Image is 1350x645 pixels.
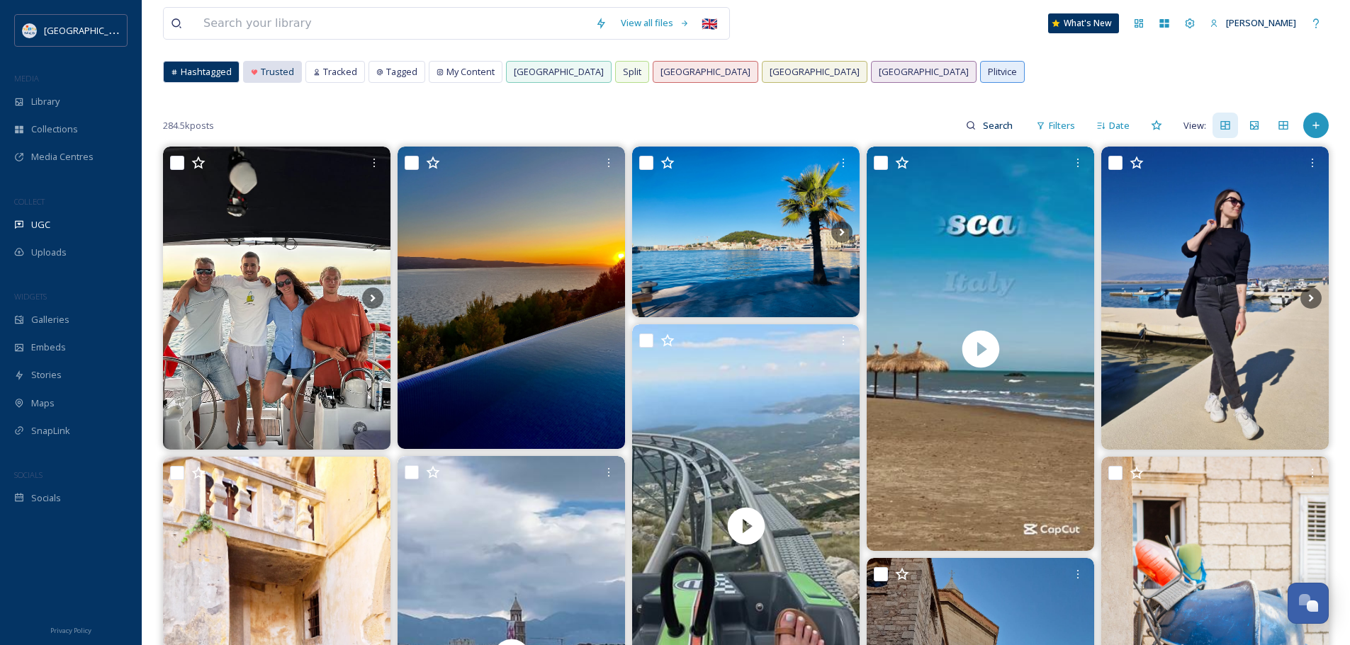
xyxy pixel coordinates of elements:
span: Split [623,65,641,79]
span: Stories [31,368,62,382]
span: Plitvice [988,65,1017,79]
span: Privacy Policy [50,626,91,635]
span: Tagged [386,65,417,79]
span: COLLECT [14,196,45,207]
span: [GEOGRAPHIC_DATA] [879,65,969,79]
span: Hashtagged [181,65,232,79]
img: HTZ_logo_EN.svg [23,23,37,38]
span: My Content [446,65,495,79]
span: Maps [31,396,55,410]
span: Collections [31,122,78,136]
span: Tracked [323,65,357,79]
span: [GEOGRAPHIC_DATA] [770,65,860,79]
span: Uploads [31,246,67,259]
img: thumbnail [867,147,1094,551]
img: Neue Woche kann beginnen. #kroatien #hvar #split [632,147,860,317]
span: SnapLink [31,424,70,438]
span: [GEOGRAPHIC_DATA] [514,65,604,79]
span: 284.5k posts [163,119,214,132]
div: 🇬🇧 [697,11,722,36]
input: Search [976,111,1022,139]
span: [GEOGRAPHIC_DATA] [44,23,134,37]
img: 📍Nin Містечко, де я зловила такий спокій, там так тихо. Гори на горизонті, вода в тебе під ногами... [1101,147,1329,450]
span: SOCIALS [14,469,43,480]
span: MEDIA [14,73,39,84]
a: [PERSON_NAME] [1203,9,1303,37]
input: Search your library [196,8,588,39]
span: UGC [31,218,50,232]
span: View: [1183,119,1206,132]
span: Date [1109,119,1130,132]
span: Socials [31,491,61,505]
img: Treći dio jedrolinije. Probudili smo se na Sakarunu, koji je tada bio gotovo prazan, što nam je d... [163,147,390,450]
span: [GEOGRAPHIC_DATA] [660,65,750,79]
span: Media Centres [31,150,94,164]
button: Open Chat [1288,583,1329,624]
span: Library [31,95,60,108]
a: View all files [614,9,697,37]
span: WIDGETS [14,291,47,302]
span: Filters [1049,119,1075,132]
img: LIQUIFIES! #poolsunset #sunsetlovers #sunsets_captures #amazingview #sunsetsky #soulsandsalts #tr... [398,147,625,449]
span: [PERSON_NAME] [1226,16,1296,29]
span: Embeds [31,341,66,354]
span: Galleries [31,313,69,326]
a: What's New [1048,13,1119,33]
span: Trusted [261,65,294,79]
video: Weekend in Pescara 🌤️ . . . Follow my profile ☕️ . . . #pescara #abruzzo #italy #adriaticsea #sea... [867,147,1094,551]
a: Privacy Policy [50,621,91,638]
